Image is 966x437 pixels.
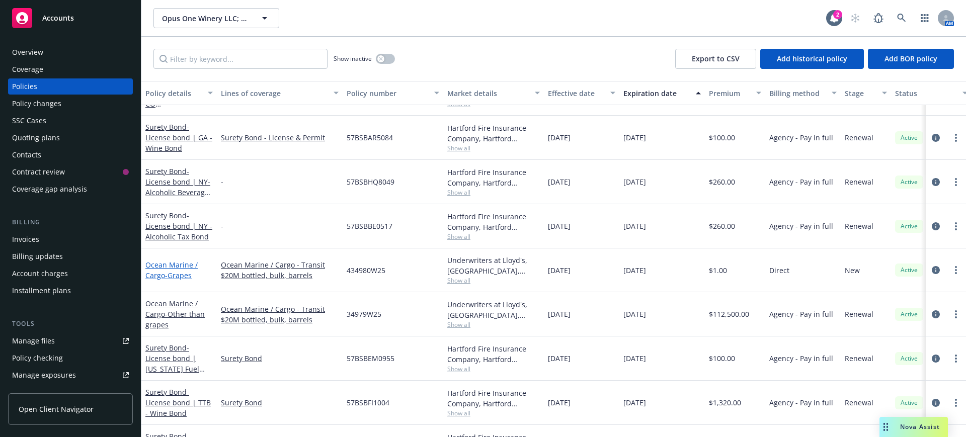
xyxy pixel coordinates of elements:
[765,81,841,105] button: Billing method
[709,397,741,408] span: $1,320.00
[769,265,789,276] span: Direct
[709,221,735,231] span: $260.00
[777,54,847,63] span: Add historical policy
[221,221,223,231] span: -
[845,265,860,276] span: New
[8,4,133,32] a: Accounts
[447,123,540,144] div: Hartford Fire Insurance Company, Hartford Insurance Group
[447,409,540,417] span: Show all
[443,81,544,105] button: Market details
[447,320,540,329] span: Show all
[548,353,571,364] span: [DATE]
[884,54,937,63] span: Add BOR policy
[899,222,919,231] span: Active
[12,147,41,163] div: Contacts
[950,308,962,320] a: more
[930,132,942,144] a: circleInformation
[769,177,833,187] span: Agency - Pay in full
[221,397,339,408] a: Surety Bond
[12,181,87,197] div: Coverage gap analysis
[899,398,919,407] span: Active
[833,10,842,19] div: 2
[221,353,339,364] a: Surety Bond
[845,88,876,99] div: Stage
[221,304,339,325] a: Ocean Marine / Cargo - Transit $20M bottled, bulk, barrels
[899,354,919,363] span: Active
[709,309,749,319] span: $112,500.00
[12,78,37,95] div: Policies
[334,54,372,63] span: Show inactive
[221,132,339,143] a: Surety Bond - License & Permit
[845,309,873,319] span: Renewal
[930,353,942,365] a: circleInformation
[8,96,133,112] a: Policy changes
[221,177,223,187] span: -
[8,130,133,146] a: Quoting plans
[769,353,833,364] span: Agency - Pay in full
[447,144,540,152] span: Show all
[845,221,873,231] span: Renewal
[548,265,571,276] span: [DATE]
[8,61,133,77] a: Coverage
[12,61,43,77] div: Coverage
[950,176,962,188] a: more
[12,130,60,146] div: Quoting plans
[145,211,212,241] span: - License bond | NY - Alcoholic Tax Bond
[447,255,540,276] div: Underwriters at Lloyd's, [GEOGRAPHIC_DATA], [PERSON_NAME] of London, BMS Group
[841,81,891,105] button: Stage
[12,164,65,180] div: Contract review
[165,271,192,280] span: - Grapes
[145,211,212,241] a: Surety Bond
[899,266,919,275] span: Active
[868,49,954,69] button: Add BOR policy
[447,388,540,409] div: Hartford Fire Insurance Company, Hartford Insurance Group
[12,333,55,349] div: Manage files
[145,387,211,418] a: Surety Bond
[8,384,133,400] a: Manage certificates
[8,283,133,299] a: Installment plans
[447,88,529,99] div: Market details
[8,181,133,197] a: Coverage gap analysis
[619,81,705,105] button: Expiration date
[548,221,571,231] span: [DATE]
[623,397,646,408] span: [DATE]
[12,266,68,282] div: Account charges
[769,397,833,408] span: Agency - Pay in full
[675,49,756,69] button: Export to CSV
[145,299,205,329] a: Ocean Marine / Cargo
[145,387,211,418] span: - License bond | TTB - Wine Bond
[12,96,61,112] div: Policy changes
[950,353,962,365] a: more
[8,44,133,60] a: Overview
[153,8,279,28] button: Opus One Winery LLC; Opus One International SARL
[950,132,962,144] a: more
[162,13,249,24] span: Opus One Winery LLC; Opus One International SARL
[950,220,962,232] a: more
[705,81,765,105] button: Premium
[8,147,133,163] a: Contacts
[347,221,392,231] span: 57BSBBE0517
[343,81,443,105] button: Policy number
[623,265,646,276] span: [DATE]
[145,343,199,384] a: Surety Bond
[347,309,381,319] span: 34979W25
[899,310,919,319] span: Active
[900,422,940,431] span: Nova Assist
[145,122,212,153] a: Surety Bond
[899,133,919,142] span: Active
[899,178,919,187] span: Active
[845,132,873,143] span: Renewal
[12,367,76,383] div: Manage exposures
[548,397,571,408] span: [DATE]
[8,266,133,282] a: Account charges
[447,167,540,188] div: Hartford Fire Insurance Company, Hartford Insurance Group
[145,309,205,329] span: - Other than grapes
[709,132,735,143] span: $100.00
[217,81,343,105] button: Lines of coverage
[145,166,210,208] a: Surety Bond
[347,88,428,99] div: Policy number
[709,353,735,364] span: $100.00
[623,221,646,231] span: [DATE]
[548,88,604,99] div: Effective date
[12,248,63,265] div: Billing updates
